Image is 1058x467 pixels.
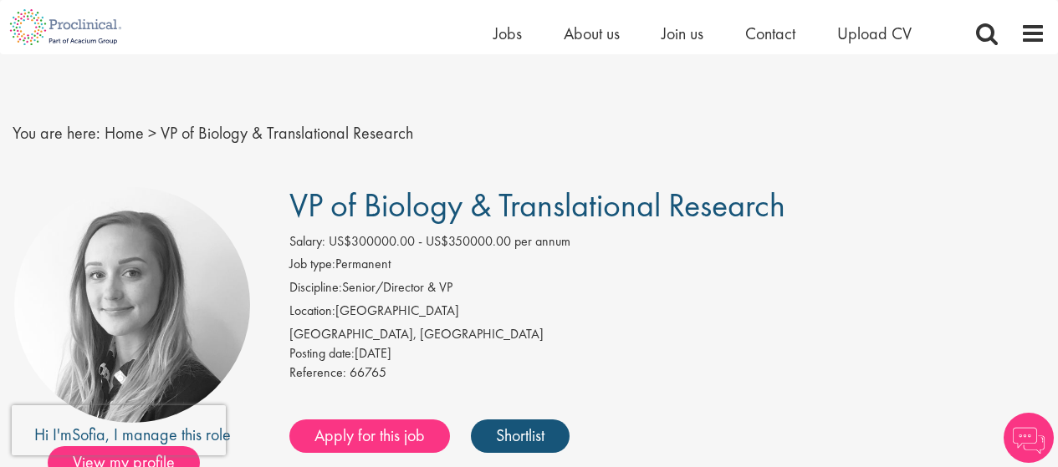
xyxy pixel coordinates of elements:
[289,184,785,226] span: VP of Biology & Translational Research
[289,363,346,383] label: Reference:
[837,23,912,44] a: Upload CV
[493,23,522,44] a: Jobs
[105,122,144,144] a: breadcrumb link
[289,302,335,321] label: Location:
[289,344,355,362] span: Posting date:
[329,232,570,250] span: US$300000.00 - US$350000.00 per annum
[745,23,795,44] a: Contact
[471,419,570,453] a: Shortlist
[13,122,100,144] span: You are here:
[289,419,450,453] a: Apply for this job
[1004,413,1054,463] img: Chatbot
[161,122,413,144] span: VP of Biology & Translational Research
[12,405,226,455] iframe: reCAPTCHA
[564,23,620,44] a: About us
[289,255,1045,278] li: Permanent
[289,325,1045,344] div: [GEOGRAPHIC_DATA], [GEOGRAPHIC_DATA]
[289,302,1045,325] li: [GEOGRAPHIC_DATA]
[350,363,386,381] span: 66765
[662,23,703,44] a: Join us
[289,278,1045,302] li: Senior/Director & VP
[289,232,325,251] label: Salary:
[289,255,335,274] label: Job type:
[14,187,250,423] img: imeage of recruiter Sofia Amark
[148,122,156,144] span: >
[289,344,1045,363] div: [DATE]
[289,278,342,297] label: Discipline:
